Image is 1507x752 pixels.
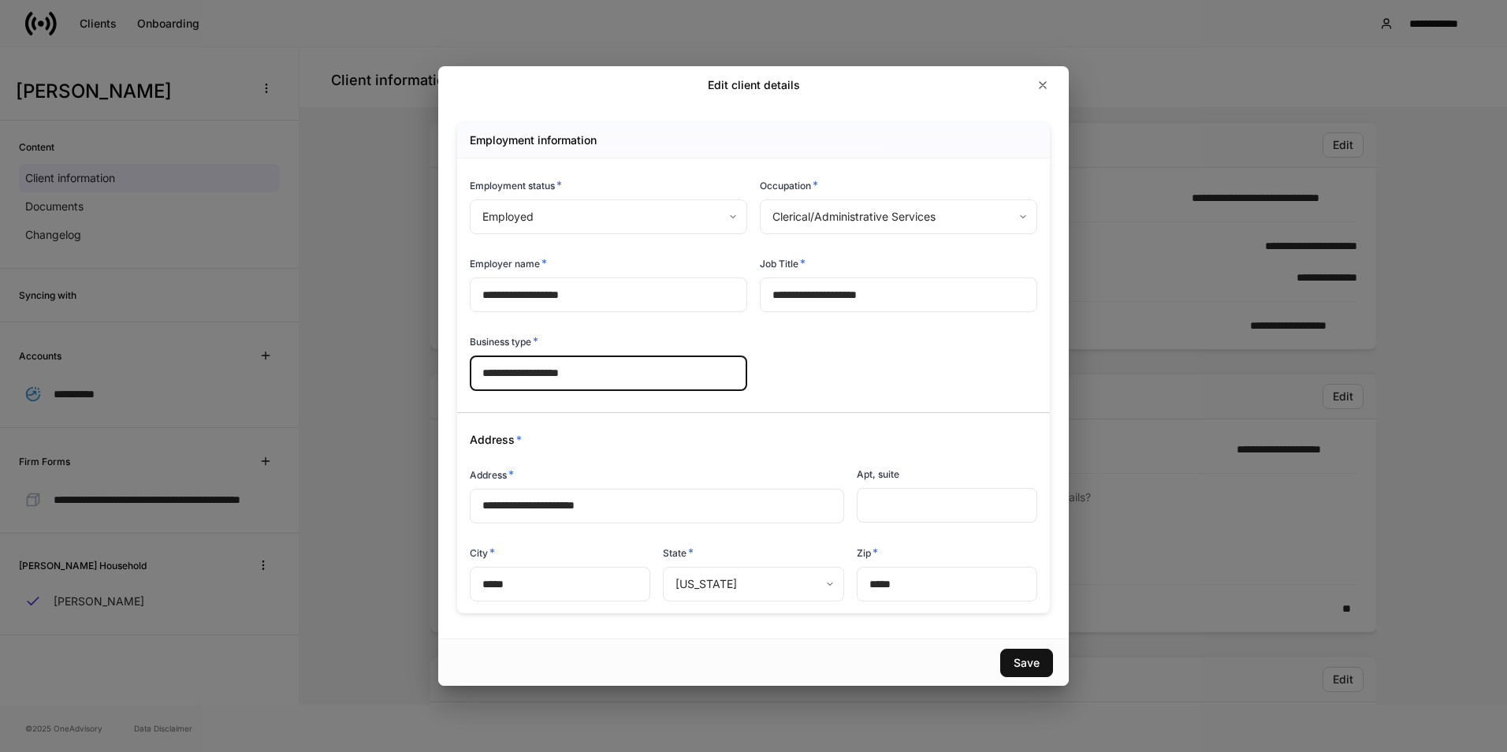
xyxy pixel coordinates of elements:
[1014,657,1040,668] div: Save
[470,199,746,234] div: Employed
[470,467,514,482] h6: Address
[760,199,1036,234] div: Clerical/Administrative Services
[457,413,1037,448] div: Address
[760,255,806,271] h6: Job Title
[857,545,878,560] h6: Zip
[1000,649,1053,677] button: Save
[470,132,597,148] h5: Employment information
[470,545,495,560] h6: City
[708,77,800,93] h2: Edit client details
[663,567,843,601] div: [US_STATE]
[760,177,818,193] h6: Occupation
[857,467,899,482] h6: Apt, suite
[663,545,694,560] h6: State
[470,177,562,193] h6: Employment status
[470,333,538,349] h6: Business type
[470,255,547,271] h6: Employer name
